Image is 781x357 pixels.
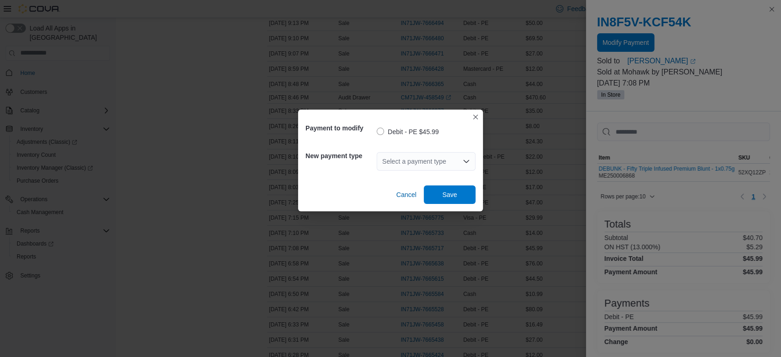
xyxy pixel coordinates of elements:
[463,158,470,165] button: Open list of options
[396,190,416,199] span: Cancel
[424,185,476,204] button: Save
[305,119,375,137] h5: Payment to modify
[377,126,439,137] label: Debit - PE $45.99
[392,185,420,204] button: Cancel
[305,147,375,165] h5: New payment type
[382,156,383,167] input: Accessible screen reader label
[470,111,481,123] button: Closes this modal window
[442,190,457,199] span: Save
